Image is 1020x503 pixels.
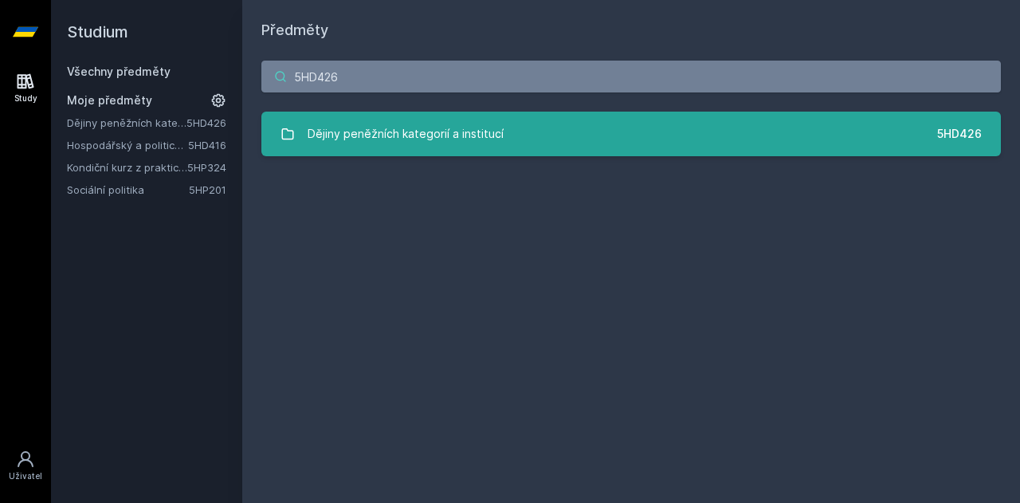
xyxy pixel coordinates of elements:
a: Hospodářský a politický vývoj Evropy ve 20.století [67,137,188,153]
a: Sociální politika [67,182,189,198]
a: 5HD426 [186,116,226,129]
a: 5HP324 [187,161,226,174]
a: Study [3,64,48,112]
span: Moje předměty [67,92,152,108]
a: Kondiční kurz z praktické hospodářské politiky [67,159,187,175]
div: Uživatel [9,470,42,482]
div: 5HD426 [937,126,982,142]
a: 5HP201 [189,183,226,196]
a: Všechny předměty [67,65,171,78]
a: 5HD416 [188,139,226,151]
h1: Předměty [261,19,1001,41]
input: Název nebo ident předmětu… [261,61,1001,92]
a: Dějiny peněžních kategorií a institucí 5HD426 [261,112,1001,156]
div: Dějiny peněžních kategorií a institucí [308,118,504,150]
div: Study [14,92,37,104]
a: Dějiny peněžních kategorií a institucí [67,115,186,131]
a: Uživatel [3,442,48,490]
